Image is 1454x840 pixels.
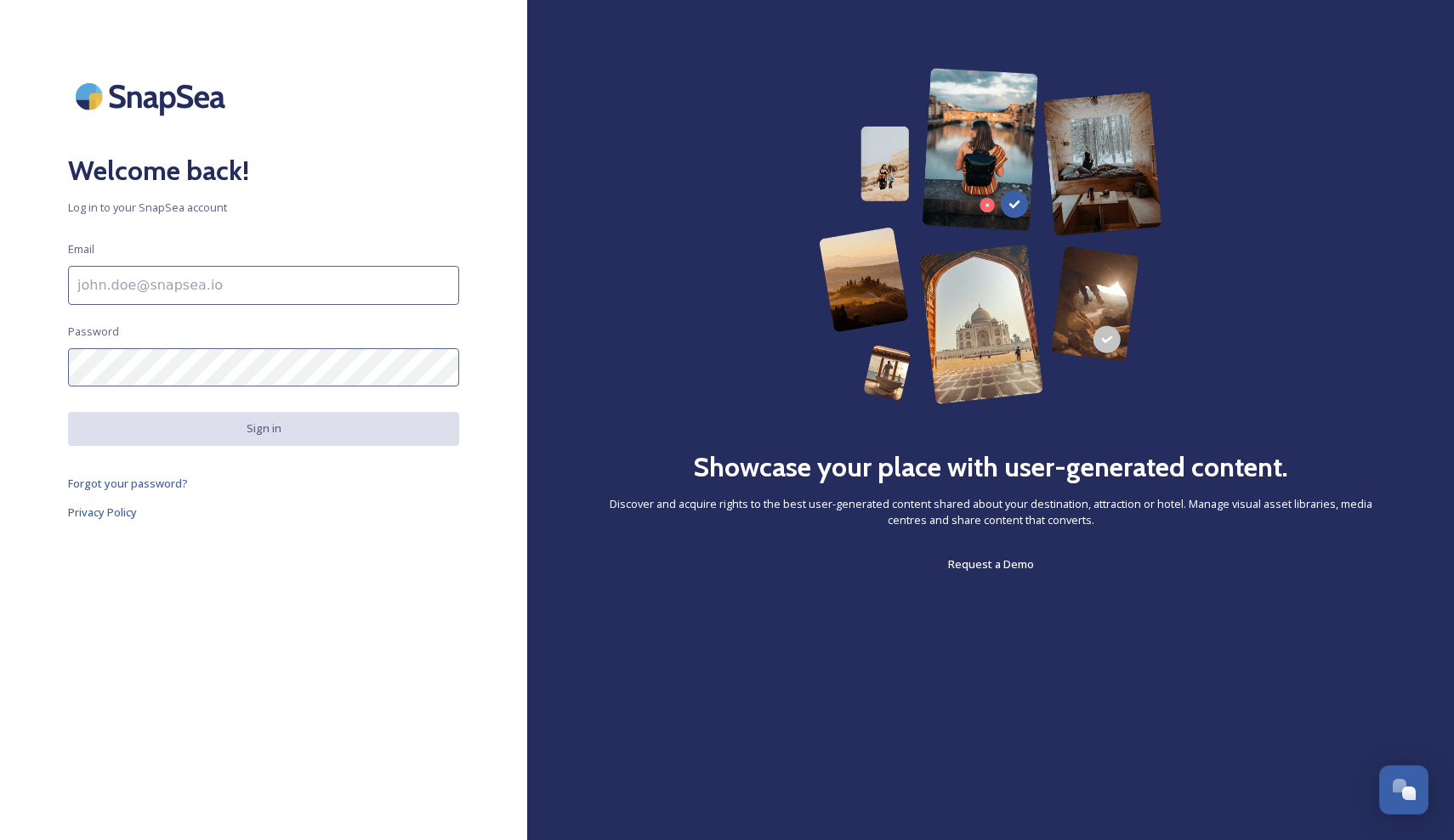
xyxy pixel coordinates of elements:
[948,556,1034,572] span: Request a Demo
[68,266,459,305] input: john.doe@snapsea.io
[68,200,459,216] span: Log in to your SnapSea account
[68,150,459,191] h2: Welcome back!
[819,68,1162,404] img: 63b42ca75bacad526042e722_Group%20154-p-800.png
[68,502,459,522] a: Privacy Policy
[1379,765,1428,815] button: Open Chat
[68,68,238,125] img: SnapSea Logo
[68,241,94,257] span: Email
[595,496,1386,528] span: Discover and acquire rights to the best user-generated content shared about your destination, att...
[948,554,1034,574] a: Request a Demo
[693,447,1288,488] h2: Showcase your place with user-generated content.
[68,505,137,520] span: Privacy Policy
[68,476,188,491] span: Forgot your password?
[68,473,459,493] a: Forgot your password?
[68,412,459,445] button: Sign in
[68,324,119,340] span: Password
